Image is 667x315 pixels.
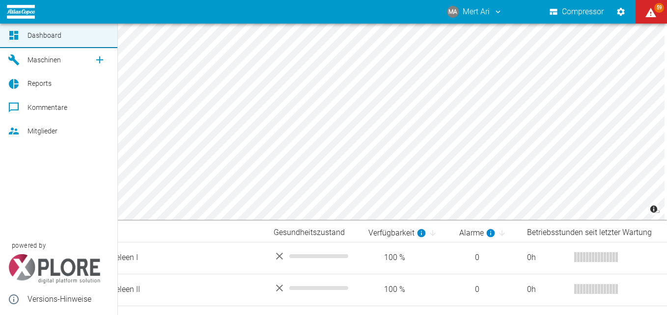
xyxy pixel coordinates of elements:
[368,252,444,263] span: 100 %
[28,127,57,135] span: Mitglieder
[90,50,110,70] a: new /machines
[368,227,426,239] div: berechnet für die letzten 7 Tage
[65,274,266,306] td: 23003300 Geleen II
[459,284,512,295] span: 0
[654,3,664,13] span: 59
[612,3,630,21] button: Einstellungen
[527,252,566,263] div: 0 h
[8,254,101,284] img: Xplore Logo
[459,252,512,263] span: 0
[527,284,566,295] div: 0 h
[28,24,665,220] canvas: Map
[445,3,504,21] button: mert.ari@atlascopco.com
[28,79,52,87] span: Reports
[274,250,353,262] div: No data
[28,56,61,64] span: Maschinen
[65,242,266,274] td: 23003284 Geleen I
[12,241,46,250] span: powered by
[28,31,61,39] span: Dashboard
[548,3,606,21] button: Compressor
[519,224,667,242] th: Betriebsstunden seit letzter Wartung
[28,293,110,305] span: Versions-Hinweise
[459,227,496,239] div: berechnet für die letzten 7 Tage
[7,5,35,18] img: logo
[368,284,444,295] span: 100 %
[274,282,353,294] div: No data
[266,224,361,242] th: Gesundheitszustand
[28,104,67,111] span: Kommentare
[447,6,459,18] div: MA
